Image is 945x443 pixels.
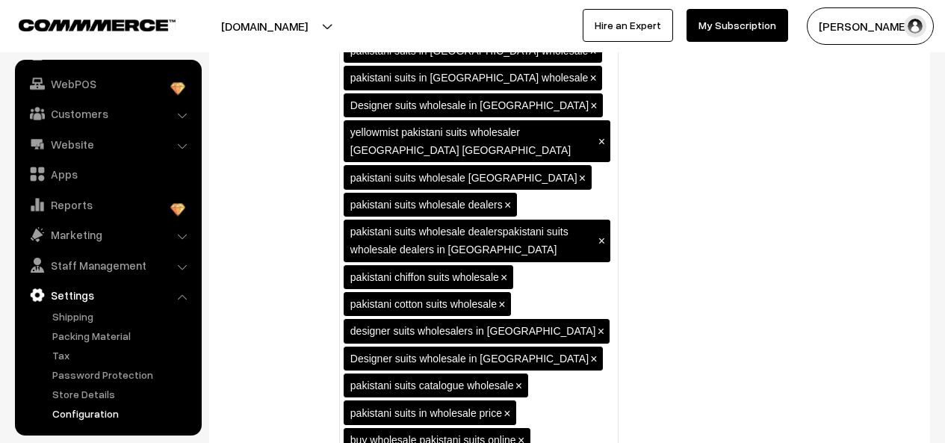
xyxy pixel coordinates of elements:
a: WebPOS [19,70,196,97]
a: Apps [19,161,196,188]
span: yellowmist pakistani suits wholesaler [GEOGRAPHIC_DATA] [GEOGRAPHIC_DATA] [350,126,571,156]
a: Store Details [49,386,196,402]
a: COMMMERCE [19,15,149,33]
a: Hire an Expert [583,9,673,42]
span: Designer suits wholesale in [GEOGRAPHIC_DATA] [350,353,589,365]
a: Website [19,131,196,158]
span: Designer suits wholesale in [GEOGRAPHIC_DATA] [350,99,589,111]
a: Shipping [49,309,196,324]
span: × [590,99,597,112]
span: pakistani suits wholesale [GEOGRAPHIC_DATA] [350,172,577,184]
a: My Subscription [687,9,788,42]
span: pakistani suits in [GEOGRAPHIC_DATA] wholesale [350,72,589,84]
span: × [598,325,604,338]
a: Reports [19,191,196,218]
span: × [590,72,597,84]
span: pakistani chiffon suits wholesale [350,271,499,283]
span: × [579,172,586,185]
span: × [498,298,505,311]
span: pakistani suits wholesale dealers [350,199,503,211]
span: designer suits wholesalers in [GEOGRAPHIC_DATA] [350,325,596,337]
a: Customers [19,100,196,127]
a: Staff Management [19,252,196,279]
img: COMMMERCE [19,19,176,31]
span: × [504,407,510,420]
a: Packing Material [49,328,196,344]
span: pakistani suits wholesale dealerspakistani suits wholesale dealers in [GEOGRAPHIC_DATA] [350,226,568,255]
a: Marketing [19,221,196,248]
a: Settings [19,282,196,309]
span: × [590,353,597,365]
span: × [598,135,605,148]
span: × [501,271,507,284]
a: Password Protection [49,367,196,382]
a: Configuration [49,406,196,421]
button: [PERSON_NAME] [807,7,934,45]
a: Tax [49,347,196,363]
img: user [904,15,926,37]
span: × [515,380,522,392]
span: × [598,235,605,247]
button: [DOMAIN_NAME] [169,7,360,45]
span: pakistani suits in wholesale price [350,407,502,419]
span: pakistani suits catalogue wholesale [350,380,514,391]
span: pakistani cotton suits wholesale [350,298,497,310]
span: × [504,199,511,211]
